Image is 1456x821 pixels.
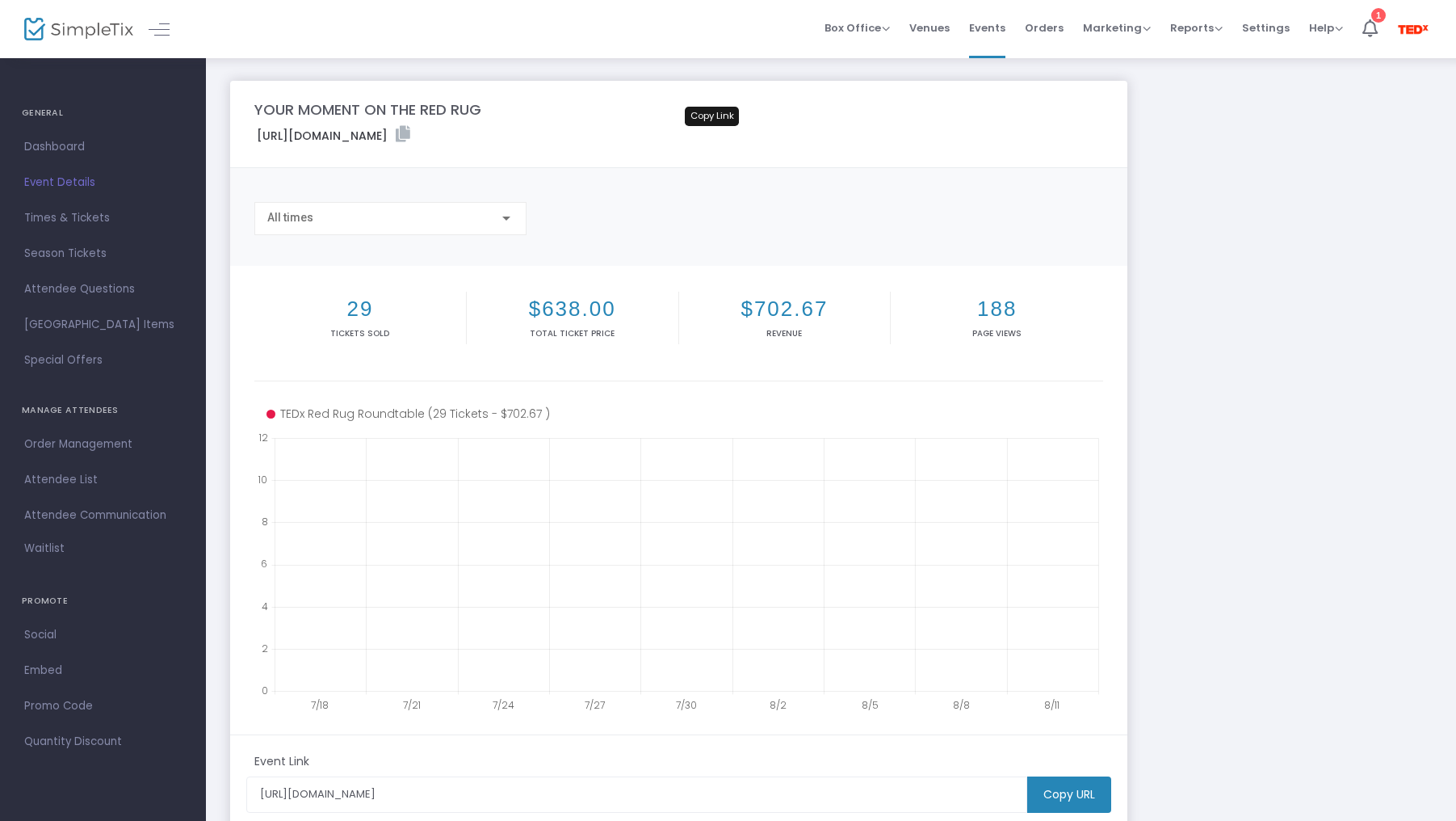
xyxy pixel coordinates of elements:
text: 7/30 [676,698,697,712]
span: Marketing [1083,20,1151,36]
span: Orders [1025,7,1064,48]
span: Venues [909,7,950,48]
span: Settings [1242,7,1290,48]
span: Season Tickets [24,243,182,264]
div: Copy Link [685,107,739,126]
text: 0 [262,684,268,697]
span: Event Details [24,172,182,193]
text: 7/27 [585,698,605,712]
text: 8/5 [862,698,879,712]
m-button: Copy URL [1027,777,1111,813]
text: 6 [261,557,267,570]
span: Special Offers [24,350,182,371]
span: Embed [24,660,182,681]
span: Reports [1170,20,1223,36]
h2: $702.67 [682,297,887,322]
span: Quantity Discount [24,731,182,752]
h4: MANAGE ATTENDEES [22,394,184,427]
text: 12 [258,431,268,444]
span: Dashboard [24,137,182,158]
h2: $638.00 [470,297,675,322]
span: Order Management [24,434,182,455]
p: Total Ticket Price [470,327,675,339]
span: [GEOGRAPHIC_DATA] Items [24,314,182,335]
span: Attendee List [24,469,182,490]
div: 1 [1371,8,1386,23]
span: Social [24,625,182,646]
text: 8/11 [1044,698,1059,712]
m-panel-subtitle: Event Link [254,753,309,770]
h4: GENERAL [22,97,184,129]
text: 7/18 [311,698,329,712]
text: 8/8 [953,698,970,712]
span: All times [267,211,313,224]
span: Help [1309,20,1343,36]
text: 7/21 [403,698,421,712]
h2: 29 [258,297,463,322]
text: 8/2 [770,698,787,712]
label: [URL][DOMAIN_NAME] [257,126,410,145]
p: Revenue [682,327,887,339]
span: Waitlist [24,541,65,557]
h2: 188 [894,297,1100,322]
span: Attendee Questions [24,279,182,300]
span: Events [969,7,1005,48]
text: 4 [262,599,268,613]
span: Box Office [825,20,890,36]
p: Page Views [894,327,1100,339]
m-panel-title: YOUR MOMENT ON THE RED RUG [254,99,481,120]
text: 10 [258,473,267,486]
span: Times & Tickets [24,208,182,229]
text: 8 [262,515,268,528]
p: Tickets sold [258,327,463,339]
text: 2 [262,641,268,655]
span: Promo Code [24,696,182,717]
span: Attendee Communication [24,505,182,526]
text: 7/24 [493,698,514,712]
h4: PROMOTE [22,585,184,617]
